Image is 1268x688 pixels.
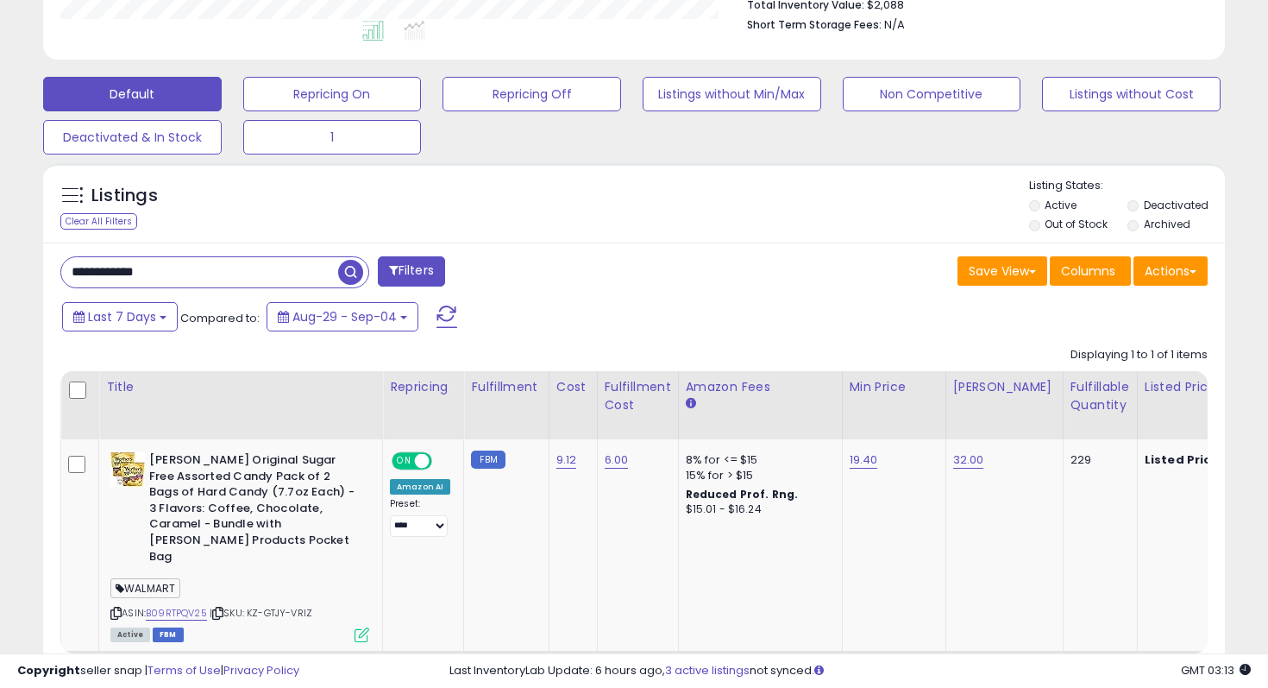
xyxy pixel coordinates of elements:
button: Filters [378,256,445,287]
b: Reduced Prof. Rng. [686,487,799,502]
button: Deactivated & In Stock [43,120,222,155]
button: Listings without Min/Max [643,77,821,111]
span: 2025-09-12 03:13 GMT [1181,662,1251,679]
span: N/A [884,16,905,33]
div: Amazon AI [390,479,450,495]
a: Terms of Use [148,662,221,679]
small: FBM [471,451,505,469]
button: Default [43,77,222,111]
button: Repricing On [243,77,422,111]
div: Displaying 1 to 1 of 1 items [1070,347,1208,363]
button: Repricing Off [443,77,621,111]
a: 9.12 [556,451,577,469]
img: 51YfunV-h1L._SL40_.jpg [110,452,145,487]
label: Out of Stock [1045,217,1108,231]
span: Aug-29 - Sep-04 [292,308,397,325]
button: Actions [1133,256,1208,286]
button: Non Competitive [843,77,1021,111]
span: Columns [1061,262,1115,280]
a: B09RTPQV25 [146,606,207,621]
span: | SKU: KZ-GTJY-VRIZ [210,606,312,620]
b: Listed Price: [1145,451,1223,468]
a: 19.40 [850,451,878,469]
div: Repricing [390,378,456,396]
div: $15.01 - $16.24 [686,502,829,517]
span: Compared to: [180,310,260,326]
a: 32.00 [953,451,984,469]
small: Amazon Fees. [686,396,696,412]
div: 15% for > $15 [686,468,829,483]
div: seller snap | | [17,663,299,679]
div: Cost [556,378,590,396]
div: Title [106,378,375,396]
span: OFF [430,454,457,469]
button: Columns [1050,256,1131,286]
div: 229 [1070,452,1124,468]
div: Fulfillment Cost [605,378,671,414]
div: [PERSON_NAME] [953,378,1056,396]
div: Amazon Fees [686,378,835,396]
div: Min Price [850,378,938,396]
a: 6.00 [605,451,629,469]
b: [PERSON_NAME] Original Sugar Free Assorted Candy Pack of 2 Bags of Hard Candy (7.7oz Each) - 3 Fl... [149,452,359,569]
h5: Listings [91,184,158,208]
label: Active [1045,198,1077,212]
button: Last 7 Days [62,302,178,331]
span: Last 7 Days [88,308,156,325]
div: 8% for <= $15 [686,452,829,468]
label: Archived [1144,217,1190,231]
span: FBM [153,628,184,642]
b: Short Term Storage Fees: [747,17,882,32]
span: ON [393,454,415,469]
p: Listing States: [1029,178,1226,194]
div: Last InventoryLab Update: 6 hours ago, not synced. [449,663,1252,679]
button: Save View [957,256,1047,286]
div: Clear All Filters [60,213,137,230]
a: 3 active listings [665,662,750,679]
button: Listings without Cost [1042,77,1221,111]
div: Preset: [390,498,450,537]
span: WALMART [110,578,180,598]
label: Deactivated [1144,198,1208,212]
strong: Copyright [17,662,80,679]
div: Fulfillment [471,378,541,396]
div: ASIN: [110,452,369,641]
button: 1 [243,120,422,155]
button: Aug-29 - Sep-04 [267,302,418,331]
span: All listings currently available for purchase on Amazon [110,628,150,642]
a: Privacy Policy [223,662,299,679]
div: Fulfillable Quantity [1070,378,1130,414]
